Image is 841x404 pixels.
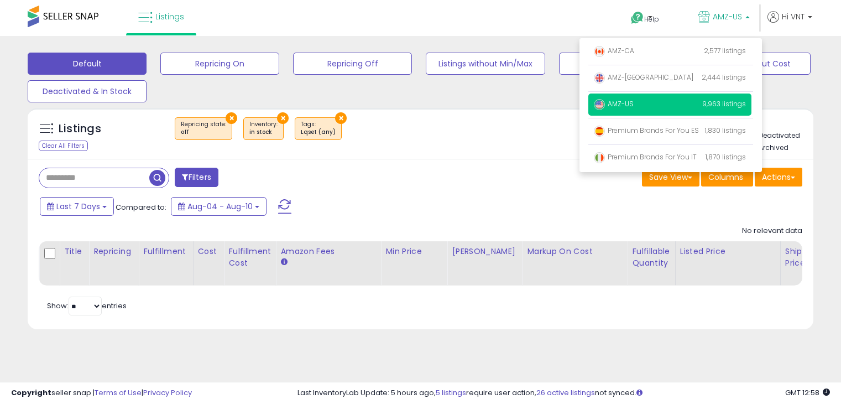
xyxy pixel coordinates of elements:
[594,126,699,135] span: Premium Brands For You ES
[713,11,742,22] span: AMZ-US
[594,46,605,57] img: canada.png
[95,387,142,398] a: Terms of Use
[742,226,802,236] div: No relevant data
[622,3,681,36] a: Help
[301,120,336,137] span: Tags :
[249,120,278,137] span: Inventory :
[385,246,442,257] div: Min Price
[705,126,746,135] span: 1,830 listings
[39,141,88,151] div: Clear All Filters
[594,152,697,162] span: Premium Brands For You IT
[642,168,699,187] button: Save View
[181,120,226,137] span: Repricing state :
[527,246,623,257] div: Markup on Cost
[56,201,100,212] span: Last 7 Days
[785,387,830,398] span: 2025-08-18 12:58 GMT
[594,126,605,137] img: spain.png
[226,112,237,124] button: ×
[297,388,830,398] div: Last InventoryLab Update: 5 hours ago, require user action, not synced.
[277,112,289,124] button: ×
[187,201,253,212] span: Aug-04 - Aug-10
[759,131,800,140] label: Deactivated
[143,246,188,257] div: Fulfillment
[706,152,746,162] span: 1,870 listings
[143,387,192,398] a: Privacy Policy
[47,301,127,311] span: Show: entries
[249,128,278,136] div: in stock
[559,53,678,75] button: Non Competitive
[59,121,101,137] h5: Listings
[181,128,226,136] div: off
[594,152,605,163] img: italy.png
[452,246,518,257] div: [PERSON_NAME]
[782,11,805,22] span: Hi VNT
[155,11,184,22] span: Listings
[301,128,336,136] div: Lqset (any)
[175,168,218,187] button: Filters
[160,53,279,75] button: Repricing On
[11,387,51,398] strong: Copyright
[594,72,605,84] img: uk.png
[702,72,746,82] span: 2,444 listings
[40,197,114,216] button: Last 7 Days
[759,143,788,152] label: Archived
[536,387,595,398] a: 26 active listings
[630,11,644,25] i: Get Help
[116,202,166,213] span: Compared to:
[680,246,776,257] div: Listed Price
[335,112,347,124] button: ×
[632,246,670,269] div: Fulfillable Quantity
[708,172,743,183] span: Columns
[594,46,634,55] span: AMZ-CA
[426,53,545,75] button: Listings without Min/Max
[785,246,807,269] div: Ship Price
[436,387,466,398] a: 5 listings
[28,53,147,75] button: Default
[594,99,634,108] span: AMZ-US
[280,246,376,257] div: Amazon Fees
[594,72,693,82] span: AMZ-[GEOGRAPHIC_DATA]
[702,99,746,108] span: 9,963 listings
[644,14,659,24] span: Help
[93,246,134,257] div: Repricing
[755,168,802,187] button: Actions
[767,11,812,36] a: Hi VNT
[11,388,192,398] div: seller snap | |
[293,53,412,75] button: Repricing Off
[171,197,267,216] button: Aug-04 - Aug-10
[701,168,753,187] button: Columns
[64,246,84,257] div: Title
[228,246,271,269] div: Fulfillment Cost
[28,80,147,102] button: Deactivated & In Stock
[198,246,220,257] div: Cost
[280,257,287,267] small: Amazon Fees.
[523,241,628,286] th: The percentage added to the cost of goods (COGS) that forms the calculator for Min & Max prices.
[704,46,746,55] span: 2,577 listings
[594,99,605,110] img: usa.png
